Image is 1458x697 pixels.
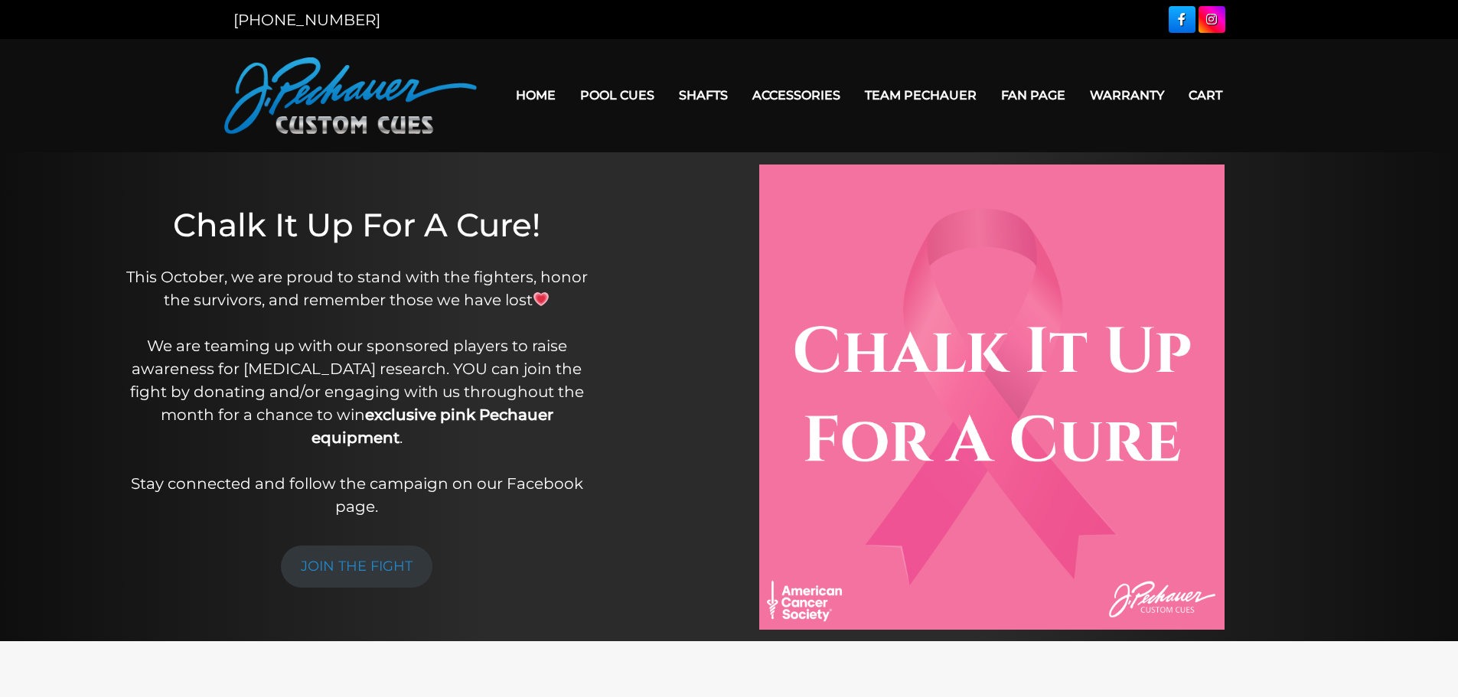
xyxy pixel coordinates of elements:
[504,76,568,115] a: Home
[311,405,553,447] strong: exclusive pink Pechauer equipment
[568,76,667,115] a: Pool Cues
[989,76,1078,115] a: Fan Page
[233,11,380,29] a: [PHONE_NUMBER]
[740,76,853,115] a: Accessories
[117,206,597,244] h1: Chalk It Up For A Cure!
[533,292,549,307] img: 💗
[281,546,432,588] a: JOIN THE FIGHT
[1078,76,1176,115] a: Warranty
[667,76,740,115] a: Shafts
[853,76,989,115] a: Team Pechauer
[1176,76,1235,115] a: Cart
[117,265,597,518] p: This October, we are proud to stand with the fighters, honor the survivors, and remember those we...
[224,57,477,134] img: Pechauer Custom Cues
